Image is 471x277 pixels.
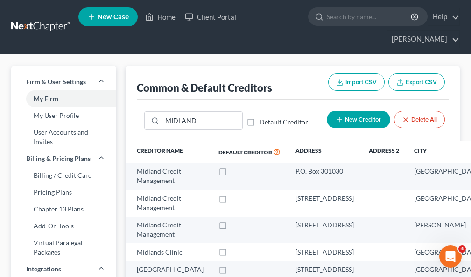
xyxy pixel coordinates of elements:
[414,147,427,154] span: City
[11,234,116,261] a: Virtual Paralegal Packages
[11,150,116,167] a: Billing & Pricing Plans
[328,73,385,91] button: Import CSV
[11,201,116,218] a: Chapter 13 Plans
[295,167,354,176] div: P.O. Box 301030
[137,248,204,257] div: Midlands Clinic
[11,218,116,234] a: Add-On Tools
[98,14,129,21] span: New Case
[11,90,116,107] a: My Firm
[387,31,459,48] a: [PERSON_NAME]
[411,116,437,124] span: Delete All
[388,73,445,91] button: Export CSV
[295,220,354,230] div: [STREET_ADDRESS]
[428,8,459,25] a: Help
[137,147,183,154] span: Creditor Name
[11,184,116,201] a: Pricing Plans
[26,154,91,163] span: Billing & Pricing Plans
[11,107,116,124] a: My User Profile
[141,8,180,25] a: Home
[345,79,377,86] span: Import CSV
[327,8,412,25] input: Search by name...
[439,245,462,268] iframe: Intercom live chat
[458,245,466,253] span: 4
[137,81,272,95] div: Common & Default Creditors
[295,265,354,274] div: [STREET_ADDRESS]
[11,73,116,90] a: Firm & User Settings
[137,220,204,239] div: Midland Credit Management
[11,167,116,184] a: Billing / Credit Card
[295,248,354,257] div: [STREET_ADDRESS]
[11,124,116,150] a: User Accounts and Invites
[137,194,204,212] div: Midland Credit Management
[327,111,390,128] button: New Creditor
[345,116,381,124] span: New Creditor
[180,8,241,25] a: Client Portal
[218,149,272,156] span: Default Creditor
[137,265,204,274] div: [GEOGRAPHIC_DATA]
[137,167,204,185] div: Midland Credit Management
[26,77,86,87] span: Firm & User Settings
[369,147,399,154] span: Address 2
[295,147,322,154] span: Address
[295,194,354,203] div: [STREET_ADDRESS]
[26,264,61,274] span: Integrations
[394,111,445,128] button: Delete All
[162,112,242,130] input: Quick Search
[260,117,308,127] label: Default Creditor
